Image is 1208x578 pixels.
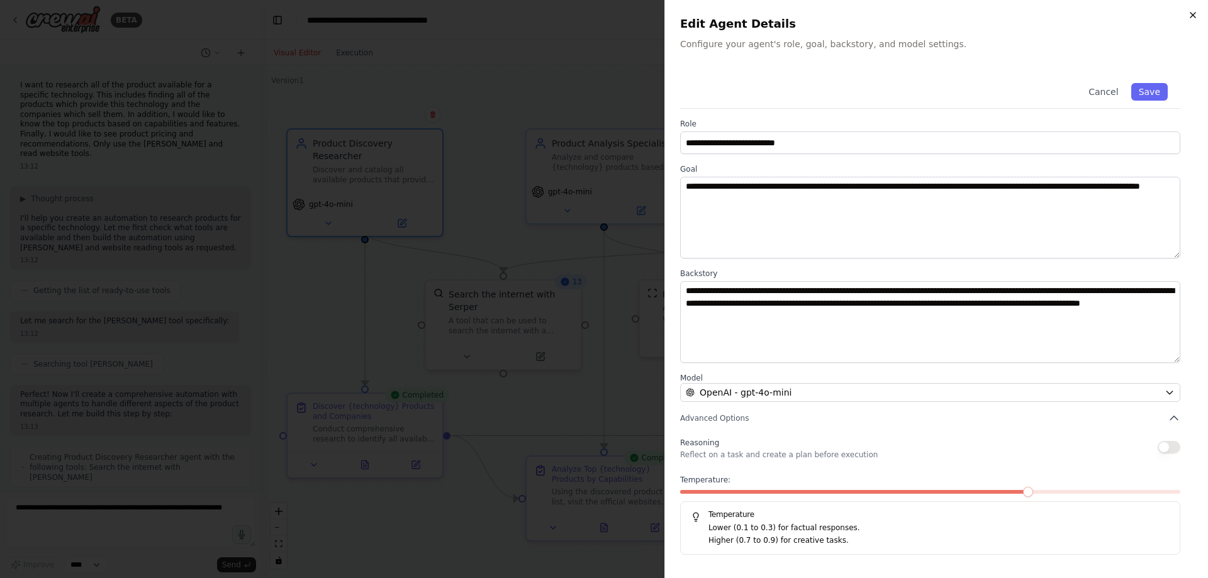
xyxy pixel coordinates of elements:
span: Temperature: [680,475,730,485]
button: Advanced Options [680,412,1180,425]
p: Reflect on a task and create a plan before execution [680,450,878,460]
h2: Edit Agent Details [680,15,1193,33]
p: Configure your agent's role, goal, backstory, and model settings. [680,38,1193,50]
label: Role [680,119,1180,129]
h5: Temperature [691,509,1170,520]
span: OpenAI - gpt-4o-mini [700,386,791,399]
p: Lower (0.1 to 0.3) for factual responses. [708,522,1170,535]
label: Model [680,373,1180,383]
button: OpenAI - gpt-4o-mini [680,383,1180,402]
button: Save [1131,83,1168,101]
button: Cancel [1081,83,1126,101]
label: Goal [680,164,1180,174]
label: Backstory [680,269,1180,279]
span: Reasoning [680,438,719,447]
p: Higher (0.7 to 0.9) for creative tasks. [708,535,1170,547]
span: Advanced Options [680,413,749,423]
